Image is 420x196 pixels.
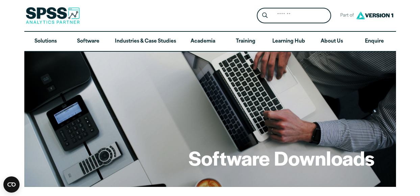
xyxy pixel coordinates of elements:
[262,13,268,18] svg: Search magnifying glass icon
[267,32,311,51] a: Learning Hub
[189,145,374,171] h1: Software Downloads
[354,9,395,22] img: Version1 Logo
[224,32,267,51] a: Training
[26,7,80,24] img: SPSS Analytics Partner
[3,176,20,193] button: Open CMP widget
[67,32,109,51] a: Software
[337,11,354,21] span: Part of
[181,32,224,51] a: Academia
[257,8,331,24] form: Site Header Search Form
[311,32,353,51] a: About Us
[109,32,181,51] a: Industries & Case Studies
[24,32,396,51] nav: Desktop version of site main menu
[24,32,67,51] a: Solutions
[353,32,396,51] a: Enquire
[258,9,271,22] button: Search magnifying glass icon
